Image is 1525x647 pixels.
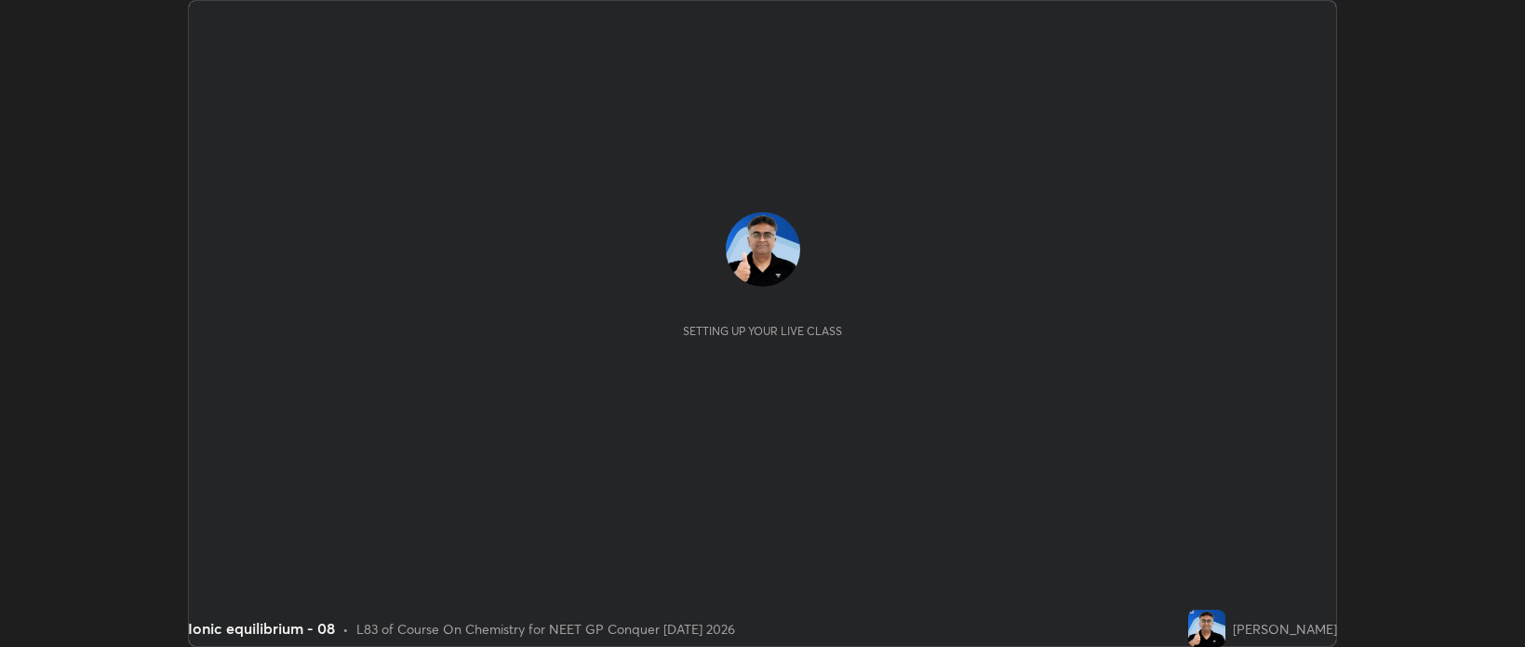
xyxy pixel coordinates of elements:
div: [PERSON_NAME] [1233,619,1337,639]
div: Setting up your live class [683,324,842,338]
img: 70078ab83c4441578058b208f417289e.jpg [1188,610,1225,647]
div: Ionic equilibrium - 08 [188,617,335,640]
img: 70078ab83c4441578058b208f417289e.jpg [726,212,800,287]
div: L83 of Course On Chemistry for NEET GP Conquer [DATE] 2026 [356,619,735,639]
div: • [342,619,349,639]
